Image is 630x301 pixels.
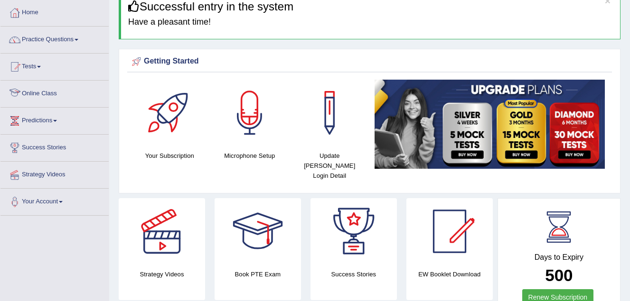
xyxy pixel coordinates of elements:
[0,162,109,185] a: Strategy Videos
[310,269,397,279] h4: Success Stories
[119,269,205,279] h4: Strategy Videos
[128,18,613,27] h4: Have a pleasant time!
[0,108,109,131] a: Predictions
[215,269,301,279] h4: Book PTE Exam
[128,0,613,13] h3: Successful entry in the system
[0,189,109,212] a: Your Account
[0,135,109,158] a: Success Stories
[545,266,573,284] b: 500
[294,151,365,181] h4: Update [PERSON_NAME] Login Detail
[0,54,109,77] a: Tests
[406,269,493,279] h4: EW Booklet Download
[215,151,285,161] h4: Microphone Setup
[0,81,109,104] a: Online Class
[508,253,610,262] h4: Days to Expiry
[375,80,605,169] img: small5.jpg
[134,151,205,161] h4: Your Subscription
[130,55,610,69] div: Getting Started
[0,27,109,50] a: Practice Questions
